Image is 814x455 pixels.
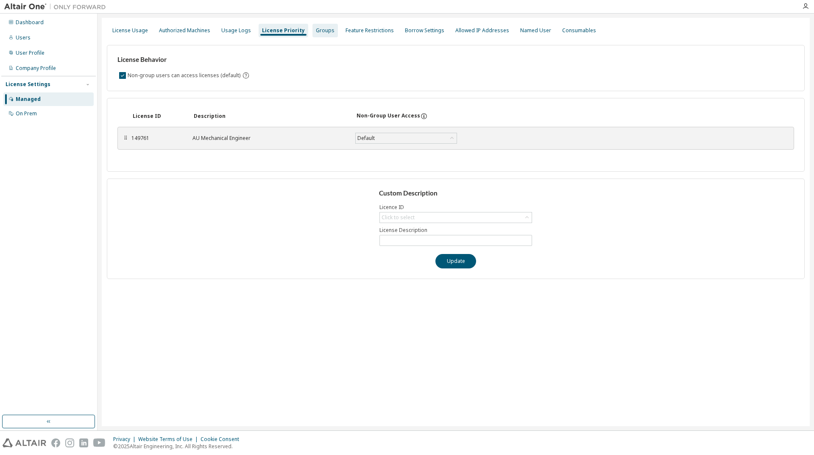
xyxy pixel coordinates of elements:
[123,135,128,142] div: ⠿
[262,27,305,34] div: License Priority
[379,227,532,234] label: License Description
[112,27,148,34] div: License Usage
[379,189,533,198] h3: Custom Description
[3,438,46,447] img: altair_logo.svg
[242,72,250,79] svg: By default any user not assigned to any group can access any license. Turn this setting off to di...
[16,19,44,26] div: Dashboard
[346,27,394,34] div: Feature Restrictions
[380,212,532,223] div: Click to select
[128,70,242,81] label: Non-group users can access licenses (default)
[221,27,251,34] div: Usage Logs
[117,56,248,64] h3: License Behavior
[435,254,476,268] button: Update
[316,27,335,34] div: Groups
[131,135,182,142] div: 149761
[113,436,138,443] div: Privacy
[113,443,244,450] p: © 2025 Altair Engineering, Inc. All Rights Reserved.
[138,436,201,443] div: Website Terms of Use
[16,110,37,117] div: On Prem
[6,81,50,88] div: License Settings
[455,27,509,34] div: Allowed IP Addresses
[16,96,41,103] div: Managed
[562,27,596,34] div: Consumables
[16,50,45,56] div: User Profile
[379,204,532,211] label: Licence ID
[4,3,110,11] img: Altair One
[65,438,74,447] img: instagram.svg
[159,27,210,34] div: Authorized Machines
[79,438,88,447] img: linkedin.svg
[520,27,551,34] div: Named User
[405,27,444,34] div: Borrow Settings
[16,34,31,41] div: Users
[356,133,457,143] div: Default
[16,65,56,72] div: Company Profile
[51,438,60,447] img: facebook.svg
[356,134,376,143] div: Default
[201,436,244,443] div: Cookie Consent
[93,438,106,447] img: youtube.svg
[194,113,346,120] div: Description
[192,135,345,142] div: AU Mechanical Engineer
[382,214,415,221] div: Click to select
[133,113,184,120] div: License ID
[357,112,420,120] div: Non-Group User Access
